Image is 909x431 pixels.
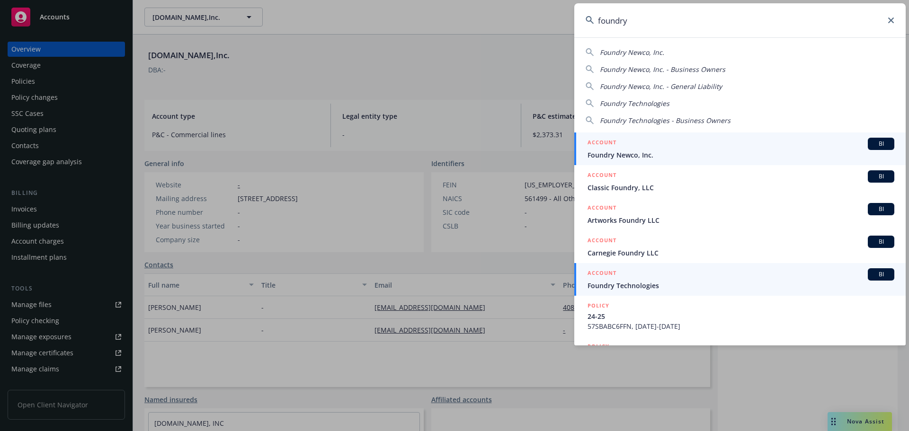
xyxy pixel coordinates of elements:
[872,205,891,213] span: BI
[872,237,891,246] span: BI
[588,236,616,247] h5: ACCOUNT
[600,99,669,108] span: Foundry Technologies
[588,183,894,193] span: Classic Foundry, LLC
[588,170,616,182] h5: ACCOUNT
[574,132,906,165] a: ACCOUNTBIFoundry Newco, Inc.
[588,342,609,351] h5: POLICY
[588,203,616,214] h5: ACCOUNT
[600,48,664,57] span: Foundry Newco, Inc.
[588,311,894,321] span: 24-25
[588,301,609,310] h5: POLICY
[588,150,894,160] span: Foundry Newco, Inc.
[574,296,906,336] a: POLICY24-2557SBABC6FFN, [DATE]-[DATE]
[600,82,722,91] span: Foundry Newco, Inc. - General Liability
[872,140,891,148] span: BI
[574,3,906,37] input: Search...
[574,263,906,296] a: ACCOUNTBIFoundry Technologies
[588,268,616,280] h5: ACCOUNT
[872,172,891,181] span: BI
[600,116,731,125] span: Foundry Technologies - Business Owners
[588,281,894,290] span: Foundry Technologies
[574,165,906,198] a: ACCOUNTBIClassic Foundry, LLC
[588,321,894,331] span: 57SBABC6FFN, [DATE]-[DATE]
[872,270,891,279] span: BI
[588,215,894,225] span: Artworks Foundry LLC
[588,248,894,258] span: Carnegie Foundry LLC
[600,65,725,74] span: Foundry Newco, Inc. - Business Owners
[574,198,906,230] a: ACCOUNTBIArtworks Foundry LLC
[574,336,906,377] a: POLICY
[574,230,906,263] a: ACCOUNTBICarnegie Foundry LLC
[588,138,616,149] h5: ACCOUNT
